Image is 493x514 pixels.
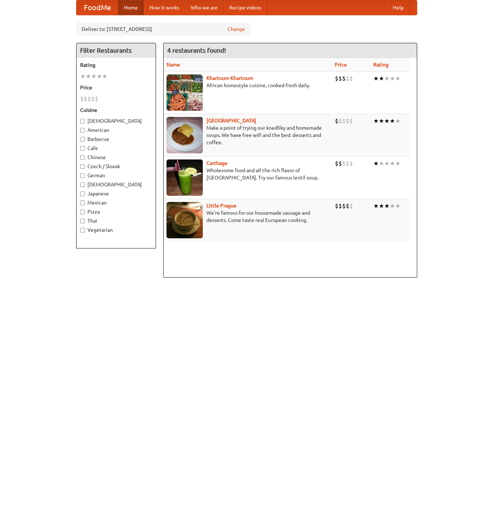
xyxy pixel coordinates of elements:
[167,117,203,153] img: czechpoint.jpg
[349,159,353,167] li: $
[80,164,85,169] input: Czech / Slovak
[80,173,85,178] input: German
[379,202,384,210] li: ★
[167,159,203,196] img: carthage.jpg
[80,172,152,179] label: German
[373,159,379,167] li: ★
[80,145,152,152] label: Cafe
[76,23,250,36] div: Deliver to: [STREET_ADDRESS]
[80,201,85,205] input: Mexican
[102,72,107,80] li: ★
[80,226,152,234] label: Vegetarian
[144,0,185,15] a: How it works
[379,117,384,125] li: ★
[390,74,395,82] li: ★
[80,199,152,206] label: Mexican
[118,0,144,15] a: Home
[223,0,267,15] a: Recipe videos
[335,159,338,167] li: $
[338,159,342,167] li: $
[384,74,390,82] li: ★
[96,72,102,80] li: ★
[80,84,152,91] h5: Price
[395,117,400,125] li: ★
[338,74,342,82] li: $
[80,163,152,170] label: Czech / Slovak
[80,135,152,143] label: Barbecue
[384,202,390,210] li: ★
[167,82,329,89] p: African homestyle cuisine, cooked fresh daily.
[206,160,227,166] a: Carthage
[206,203,237,209] a: Little Prague
[349,74,353,82] li: $
[227,25,245,33] a: Change
[87,95,91,103] li: $
[80,61,152,69] h5: Rating
[91,72,96,80] li: ★
[384,117,390,125] li: ★
[335,117,338,125] li: $
[342,202,346,210] li: $
[338,117,342,125] li: $
[77,43,156,58] h4: Filter Restaurants
[167,74,203,111] img: khartoum.jpg
[342,159,346,167] li: $
[395,202,400,210] li: ★
[335,74,338,82] li: $
[206,75,253,81] a: Khartoum Khartoum
[86,72,91,80] li: ★
[338,202,342,210] li: $
[342,117,346,125] li: $
[379,159,384,167] li: ★
[167,202,203,238] img: littleprague.jpg
[387,0,410,15] a: Help
[346,74,349,82] li: $
[335,62,347,68] a: Price
[80,182,85,187] input: [DEMOGRAPHIC_DATA]
[91,95,95,103] li: $
[80,137,85,142] input: Barbecue
[80,72,86,80] li: ★
[373,202,379,210] li: ★
[80,128,85,133] input: American
[84,95,87,103] li: $
[335,202,338,210] li: $
[80,228,85,232] input: Vegetarian
[80,117,152,125] label: [DEMOGRAPHIC_DATA]
[95,95,98,103] li: $
[185,0,223,15] a: Who we are
[77,0,118,15] a: FoodMe
[342,74,346,82] li: $
[390,117,395,125] li: ★
[167,47,226,54] ng-pluralize: 4 restaurants found!
[390,159,395,167] li: ★
[80,95,84,103] li: $
[373,62,389,68] a: Rating
[346,117,349,125] li: $
[384,159,390,167] li: ★
[80,155,85,160] input: Chinese
[346,159,349,167] li: $
[167,167,329,181] p: Wholesome food and all the rich flavor of [GEOGRAPHIC_DATA]. Try our famous lentil soup.
[373,74,379,82] li: ★
[373,117,379,125] li: ★
[349,117,353,125] li: $
[80,181,152,188] label: [DEMOGRAPHIC_DATA]
[390,202,395,210] li: ★
[206,118,256,124] a: [GEOGRAPHIC_DATA]
[80,154,152,161] label: Chinese
[80,191,85,196] input: Japanese
[349,202,353,210] li: $
[167,124,329,146] p: Make a point of trying our knedlíky and homemade soups. We have free wifi and the best desserts a...
[379,74,384,82] li: ★
[167,62,180,68] a: Name
[80,190,152,197] label: Japanese
[80,146,85,151] input: Cafe
[80,219,85,223] input: Thai
[80,119,85,124] input: [DEMOGRAPHIC_DATA]
[80,106,152,114] h5: Cuisine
